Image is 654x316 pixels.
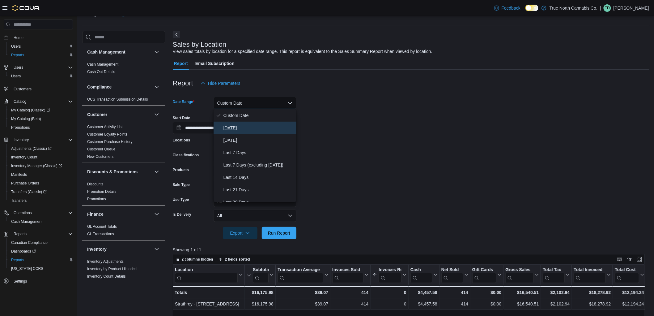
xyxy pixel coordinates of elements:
div: Eric Deber [604,4,611,12]
div: $2,102.94 [543,300,570,308]
label: Locations [173,138,190,143]
button: Reports [1,230,75,238]
a: Inventory Adjustments [87,259,124,264]
span: Cash Management [87,62,118,67]
button: Enter fullscreen [636,256,643,263]
span: Users [14,65,23,70]
div: Cash [410,267,432,273]
div: $18,278.92 [574,300,611,308]
button: Finance [87,211,152,217]
a: OCS Transaction Submission Details [87,97,148,102]
span: ED [605,4,610,12]
button: Gift Cards [472,267,502,283]
div: $16,540.51 [505,289,539,296]
button: Subtotal [247,267,274,283]
a: Inventory Manager (Classic) [9,162,65,170]
a: Cash Management [9,218,45,225]
div: Select listbox [214,109,296,202]
div: Cash Management [82,61,165,78]
button: Cash [410,267,437,283]
div: Total Invoiced [574,267,606,283]
div: Total Tax [543,267,565,283]
div: Totals [175,289,243,296]
button: Transfers [6,196,75,205]
span: Transfers (Classic) [9,188,73,196]
div: Gross Sales [505,267,534,273]
span: Adjustments (Classic) [11,146,52,151]
a: Inventory Manager (Classic) [6,162,75,170]
a: My Catalog (Classic) [6,106,75,115]
button: Compliance [87,84,152,90]
button: Net Sold [441,267,468,283]
div: Invoices Ref [379,267,401,283]
span: Cash Management [9,218,73,225]
button: Manifests [6,170,75,179]
input: Dark Mode [525,5,538,11]
div: Total Cost [615,267,639,283]
div: 414 [332,289,368,296]
button: Cash Management [6,217,75,226]
button: Total Invoiced [574,267,611,283]
span: Inventory Adjustments [87,259,124,264]
span: Washington CCRS [9,265,73,272]
span: Reports [9,51,73,59]
label: Date Range [173,99,195,104]
span: Last 7 Days [223,149,294,156]
button: Customer [87,111,152,118]
button: 2 columns hidden [173,256,216,263]
a: GL Transactions [87,232,114,236]
a: Transfers (Classic) [9,188,49,196]
button: Users [11,64,26,71]
label: Sale Type [173,182,190,187]
span: My Catalog (Beta) [11,116,41,121]
a: Dashboards [9,248,38,255]
div: Strathroy - [STREET_ADDRESS] [175,300,243,308]
h3: Compliance [87,84,112,90]
span: Operations [14,210,32,215]
h3: Customer [87,111,107,118]
a: New Customers [87,154,113,159]
div: Transaction Average [278,267,323,283]
button: Next [173,31,180,38]
button: Finance [153,210,160,218]
button: Settings [1,277,75,286]
a: Customers [11,85,34,93]
span: Users [11,64,73,71]
div: Net Sold [441,267,463,283]
button: Total Tax [543,267,570,283]
h3: Finance [87,211,104,217]
span: 2 columns hidden [182,257,213,262]
button: Canadian Compliance [6,238,75,247]
a: Inventory by Product Historical [87,267,138,271]
span: Customer Activity List [87,124,123,129]
span: Dashboards [11,249,36,254]
h3: Sales by Location [173,41,227,48]
button: Inventory [1,136,75,144]
div: Gross Sales [505,267,534,283]
span: Canadian Compliance [9,239,73,246]
div: Net Sold [441,267,463,273]
span: Purchase Orders [9,180,73,187]
span: GL Account Totals [87,224,117,229]
span: Promotions [9,124,73,131]
span: Inventory Manager (Classic) [9,162,73,170]
a: [US_STATE] CCRS [9,265,46,272]
span: Reports [11,230,73,238]
img: Cova [12,5,40,11]
span: Transfers [9,197,73,204]
a: Reports [9,256,27,264]
p: True North Cannabis Co. [550,4,597,12]
div: Total Tax [543,267,565,273]
div: $0.00 [472,289,502,296]
a: Feedback [492,2,523,14]
h3: Discounts & Promotions [87,169,138,175]
label: Classifications [173,153,199,158]
input: Press the down key to open a popover containing a calendar. [173,122,232,134]
button: Run Report [262,227,296,239]
div: View sales totals by location for a specified date range. This report is equivalent to the Sales ... [173,48,432,55]
span: Custom Date [223,112,294,119]
a: Adjustments (Classic) [9,145,54,152]
nav: Complex example [4,31,73,302]
div: $2,102.94 [543,289,570,296]
span: Last 14 Days [223,174,294,181]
